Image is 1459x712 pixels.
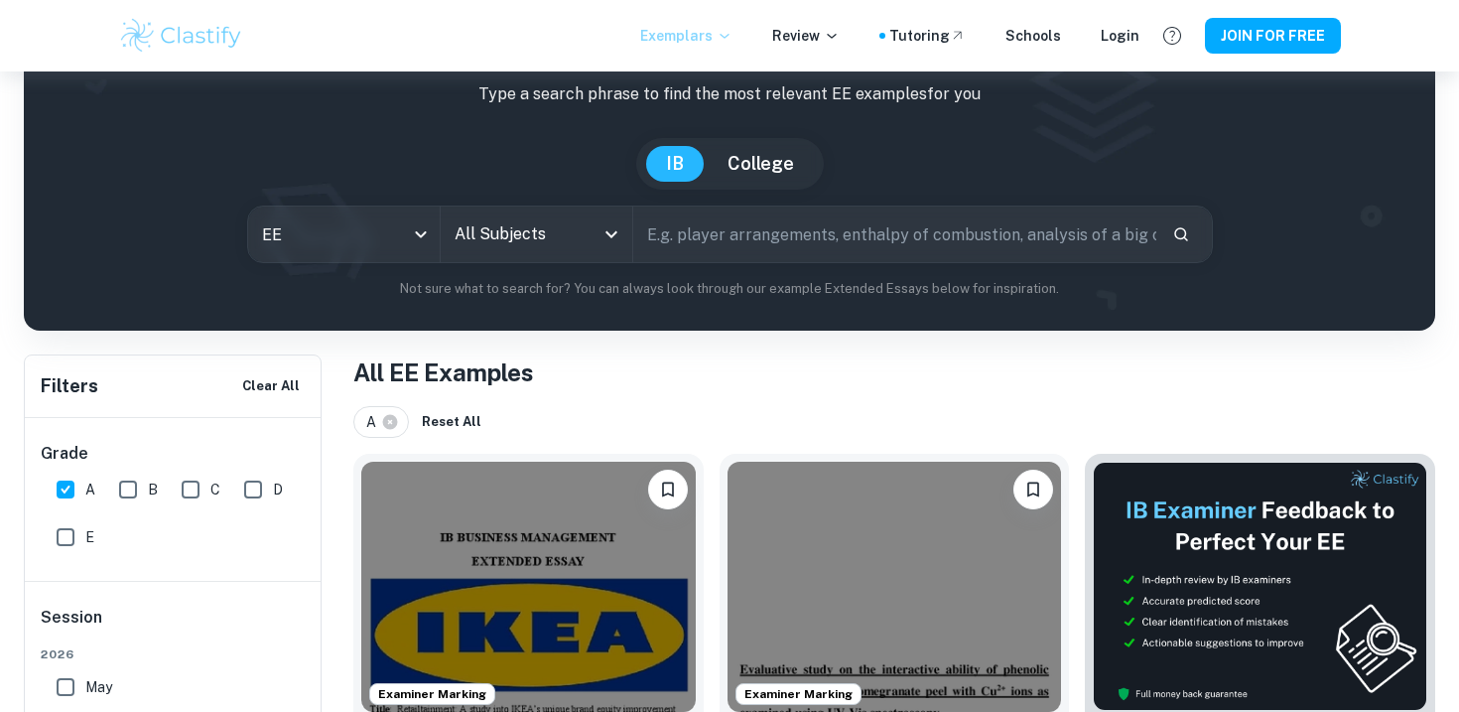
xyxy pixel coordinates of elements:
h6: Filters [41,372,98,400]
p: Exemplars [640,25,732,47]
div: A [353,406,409,438]
a: Login [1101,25,1139,47]
img: Business and Management EE example thumbnail: To what extent have IKEA's in-store reta [361,462,696,712]
span: D [273,479,283,500]
a: Tutoring [889,25,966,47]
button: Clear All [237,371,305,401]
img: Thumbnail [1093,462,1427,711]
p: Review [772,25,840,47]
button: JOIN FOR FREE [1205,18,1341,54]
div: EE [248,207,440,262]
button: Please log in to bookmark exemplars [648,470,688,509]
img: Chemistry EE example thumbnail: How do phenolic acid derivatives obtaine [728,462,1062,712]
img: Clastify logo [118,16,244,56]
span: A [366,411,385,433]
button: Help and Feedback [1155,19,1189,53]
button: Search [1164,217,1198,251]
span: May [85,676,112,698]
button: Reset All [417,407,486,437]
span: Examiner Marking [370,685,494,703]
button: College [708,146,814,182]
span: C [210,479,220,500]
h1: All EE Examples [353,355,1435,390]
p: Type a search phrase to find the most relevant EE examples for you [40,82,1419,106]
p: Not sure what to search for? You can always look through our example Extended Essays below for in... [40,279,1419,299]
button: IB [646,146,704,182]
span: 2026 [41,645,307,663]
button: Please log in to bookmark exemplars [1013,470,1053,509]
a: Schools [1005,25,1061,47]
span: E [85,526,94,548]
span: Examiner Marking [736,685,861,703]
h6: Session [41,606,307,645]
span: B [148,479,158,500]
h6: Grade [41,442,307,466]
input: E.g. player arrangements, enthalpy of combustion, analysis of a big city... [633,207,1156,262]
button: Open [597,220,625,248]
span: A [85,479,95,500]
